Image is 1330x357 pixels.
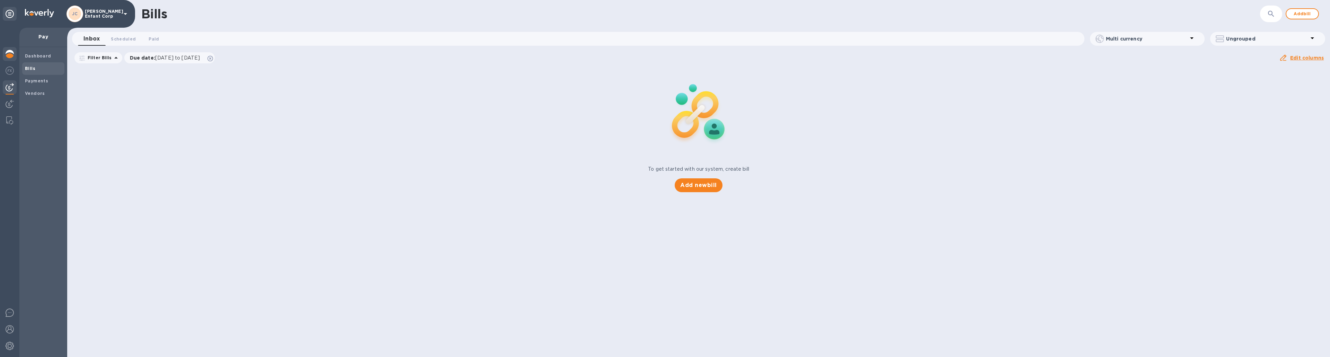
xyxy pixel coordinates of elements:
u: Edit columns [1290,55,1324,61]
b: Dashboard [25,53,51,59]
p: Pay [25,33,62,40]
span: Add bill [1292,10,1313,18]
h1: Bills [141,7,167,21]
button: Add newbill [675,178,722,192]
p: To get started with our system, create bill [648,166,749,173]
p: Ungrouped [1226,35,1308,42]
span: Inbox [83,34,100,44]
b: Vendors [25,91,45,96]
b: Payments [25,78,48,83]
span: Paid [149,35,159,43]
span: Scheduled [111,35,136,43]
p: Filter Bills [85,55,112,61]
span: [DATE] to [DATE] [155,55,200,61]
img: Foreign exchange [6,66,14,75]
p: [PERSON_NAME] Enfant Corp [85,9,119,19]
p: Due date : [130,54,204,61]
b: JC [72,11,78,16]
p: Multi currency [1106,35,1188,42]
img: Logo [25,9,54,17]
button: Addbill [1286,8,1319,19]
div: Unpin categories [3,7,17,21]
div: Due date:[DATE] to [DATE] [124,52,215,63]
b: Bills [25,66,35,71]
span: Add new bill [680,181,717,189]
